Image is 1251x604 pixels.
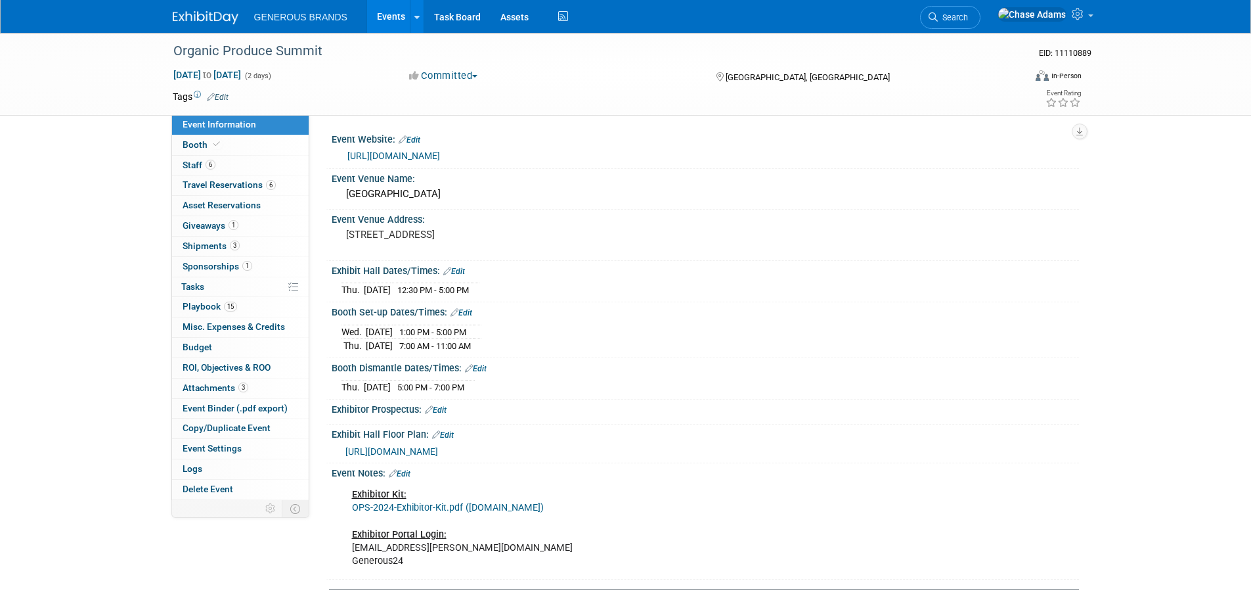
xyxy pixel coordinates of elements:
[1051,71,1082,81] div: In-Person
[183,301,237,312] span: Playbook
[224,302,237,312] span: 15
[346,229,628,241] pre: [STREET_ADDRESS]
[332,463,1079,480] div: Event Notes:
[947,68,1082,88] div: Event Format
[183,119,256,129] span: Event Information
[169,39,1005,63] div: Organic Produce Summit
[399,135,420,145] a: Edit
[332,261,1079,278] div: Exhibit Hall Dates/Times:
[172,257,309,277] a: Sponsorships1
[183,484,233,494] span: Delete Event
[341,283,364,297] td: Thu.
[425,406,447,415] a: Edit
[172,439,309,459] a: Event Settings
[266,180,276,190] span: 6
[207,93,229,102] a: Edit
[366,339,393,353] td: [DATE]
[254,12,347,22] span: GENEROUS BRANDS
[405,69,483,83] button: Committed
[332,400,1079,417] div: Exhibitor Prospectus:
[183,342,212,352] span: Budget
[1039,48,1091,58] span: Event ID: 11110889
[347,151,440,161] a: [URL][DOMAIN_NAME]
[341,381,364,394] td: Thu.
[172,277,309,297] a: Tasks
[364,381,391,394] td: [DATE]
[465,364,487,373] a: Edit
[172,379,309,398] a: Attachments3
[332,358,1079,375] div: Booth Dismantle Dates/Times:
[332,129,1079,147] div: Event Website:
[172,216,309,236] a: Giveaways1
[172,419,309,438] a: Copy/Duplicate Event
[183,403,288,413] span: Event Binder (.pdf export)
[172,480,309,499] a: Delete Event
[230,241,240,250] span: 3
[282,500,309,517] td: Toggle Event Tabs
[206,160,215,170] span: 6
[172,338,309,358] a: Budget
[450,308,472,317] a: Edit
[343,482,934,574] div: [EMAIL_ADDRESS][PERSON_NAME][DOMAIN_NAME] Generous24
[172,297,309,317] a: Playbook15
[397,383,464,392] span: 5:00 PM - 7:00 PM
[173,11,238,24] img: ExhibitDay
[183,139,223,150] span: Booth
[332,302,1079,319] div: Booth Set-up Dates/Times:
[341,339,366,353] td: Thu.
[183,443,242,453] span: Event Settings
[352,502,544,513] a: OPS-2024-Exhibitor-Kit.pdf ([DOMAIN_NAME])
[183,200,261,210] span: Asset Reservations
[352,529,447,540] b: Exhibitor Portal Login:
[341,184,1069,204] div: [GEOGRAPHIC_DATA]
[172,115,309,135] a: Event Information
[183,423,271,433] span: Copy/Duplicate Event
[173,90,229,103] td: Tags
[183,362,271,373] span: ROI, Objectives & ROO
[726,72,890,82] span: [GEOGRAPHIC_DATA], [GEOGRAPHIC_DATA]
[998,7,1066,22] img: Chase Adams
[352,489,406,500] b: Exhibitor Kit:
[364,283,391,297] td: [DATE]
[1036,70,1049,81] img: Format-Inperson.png
[399,341,471,351] span: 7:00 AM - 11:00 AM
[341,325,366,339] td: Wed.
[183,220,238,231] span: Giveaways
[173,69,242,81] span: [DATE] [DATE]
[183,160,215,170] span: Staff
[389,469,410,478] a: Edit
[201,70,213,80] span: to
[242,261,252,271] span: 1
[259,500,282,517] td: Personalize Event Tab Strip
[183,383,248,393] span: Attachments
[183,261,252,271] span: Sponsorships
[172,459,309,479] a: Logs
[345,446,438,457] a: [URL][DOMAIN_NAME]
[183,321,285,332] span: Misc. Expenses & Credits
[432,430,454,440] a: Edit
[172,358,309,378] a: ROI, Objectives & ROO
[172,135,309,155] a: Booth
[920,6,980,29] a: Search
[399,327,466,337] span: 1:00 PM - 5:00 PM
[183,463,202,474] span: Logs
[183,241,240,251] span: Shipments
[397,285,469,295] span: 12:30 PM - 5:00 PM
[172,175,309,195] a: Travel Reservations6
[332,210,1079,226] div: Event Venue Address:
[332,425,1079,442] div: Exhibit Hall Floor Plan:
[172,156,309,175] a: Staff6
[938,12,968,22] span: Search
[181,281,204,292] span: Tasks
[229,220,238,230] span: 1
[172,399,309,419] a: Event Binder (.pdf export)
[332,169,1079,185] div: Event Venue Name:
[172,237,309,256] a: Shipments3
[213,141,220,148] i: Booth reservation complete
[443,267,465,276] a: Edit
[172,317,309,337] a: Misc. Expenses & Credits
[1045,90,1081,97] div: Event Rating
[244,72,271,80] span: (2 days)
[183,179,276,190] span: Travel Reservations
